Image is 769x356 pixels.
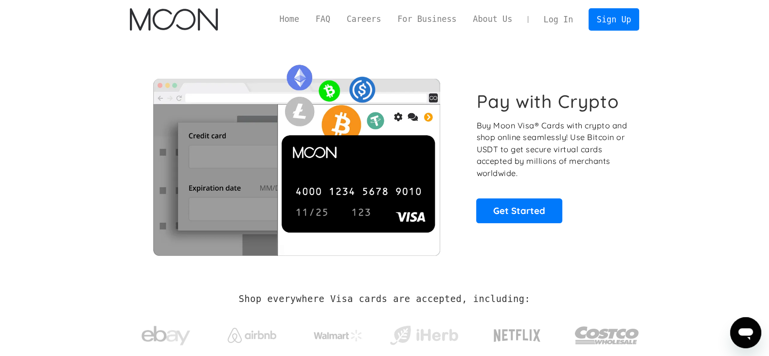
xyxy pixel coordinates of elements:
[130,8,218,31] a: home
[574,317,640,354] img: Costco
[388,313,460,353] a: iHerb
[307,13,339,25] a: FAQ
[465,13,520,25] a: About Us
[228,328,276,343] img: Airbnb
[302,320,374,346] a: Walmart
[476,120,628,179] p: Buy Moon Visa® Cards with crypto and shop online seamlessly! Use Bitcoin or USDT to get secure vi...
[130,8,218,31] img: Moon Logo
[130,58,463,255] img: Moon Cards let you spend your crypto anywhere Visa is accepted.
[536,9,581,30] a: Log In
[314,330,362,341] img: Walmart
[589,8,639,30] a: Sign Up
[730,317,761,348] iframe: Button to launch messaging window
[130,311,202,356] a: ebay
[215,318,288,348] a: Airbnb
[493,323,541,348] img: Netflix
[239,294,530,304] h2: Shop everywhere Visa cards are accepted, including:
[142,320,190,351] img: ebay
[389,13,465,25] a: For Business
[474,314,561,353] a: Netflix
[271,13,307,25] a: Home
[476,90,619,112] h1: Pay with Crypto
[339,13,389,25] a: Careers
[388,323,460,348] img: iHerb
[476,198,562,223] a: Get Started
